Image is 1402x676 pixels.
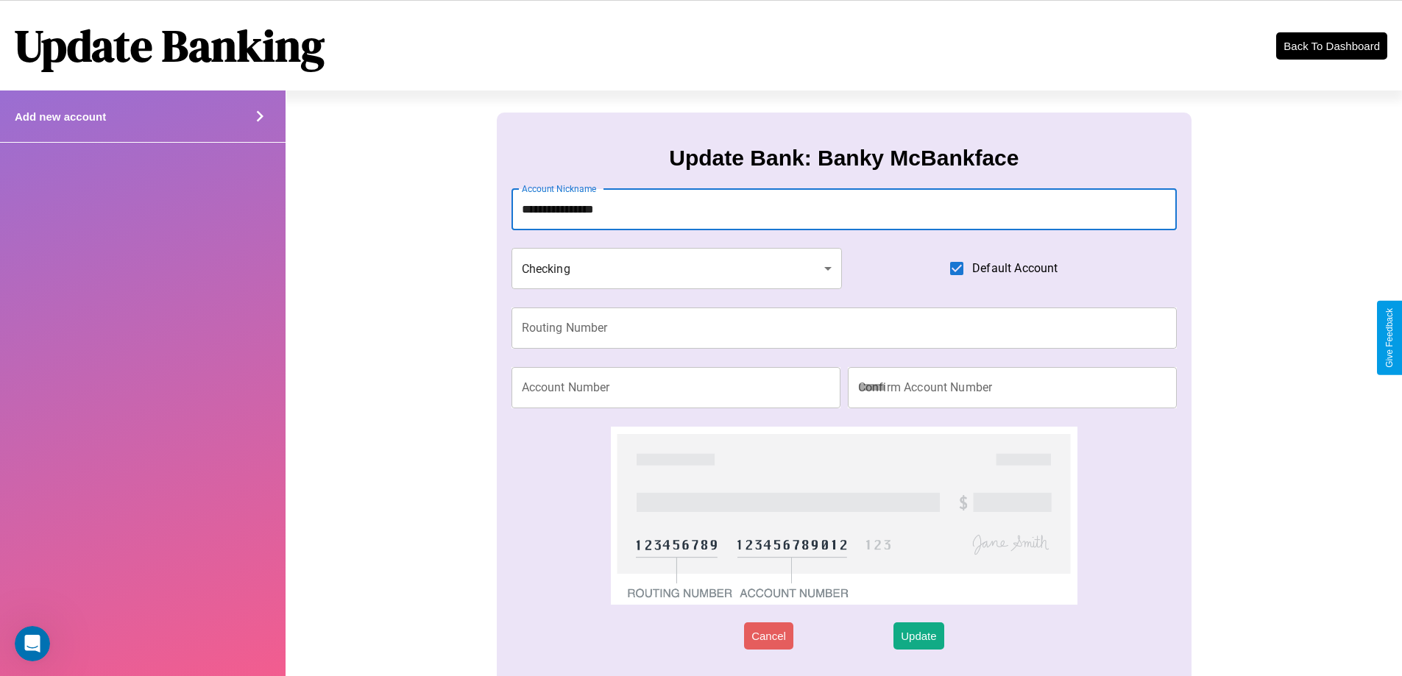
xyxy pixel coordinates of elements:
h4: Add new account [15,110,106,123]
img: check [611,427,1077,605]
span: Default Account [972,260,1058,277]
h1: Update Banking [15,15,325,76]
button: Back To Dashboard [1276,32,1387,60]
button: Cancel [744,622,793,650]
button: Update [893,622,943,650]
div: Give Feedback [1384,308,1395,368]
h3: Update Bank: Banky McBankface [669,146,1019,171]
iframe: Intercom live chat [15,626,50,661]
label: Account Nickname [522,182,597,195]
div: Checking [511,248,843,289]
